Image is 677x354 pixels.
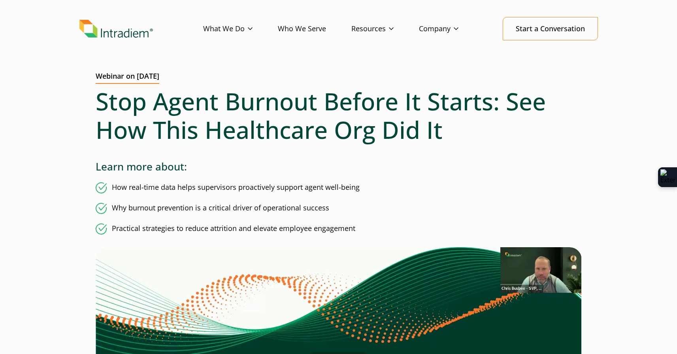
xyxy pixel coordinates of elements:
[96,87,582,144] h1: Stop Agent Burnout Before It Starts: See How This Healthcare Org Did It
[660,169,675,185] img: Extension Icon
[79,20,203,38] a: Link to homepage of Intradiem
[96,223,582,235] li: Practical strategies to reduce attrition and elevate employee engagement
[79,20,153,38] img: Intradiem
[419,17,484,40] a: Company
[351,17,419,40] a: Resources
[96,182,582,193] li: How real-time data helps supervisors proactively support agent well-being
[203,17,278,40] a: What We Do
[96,72,159,84] h2: Webinar on [DATE]
[96,203,582,214] li: Why burnout prevention is a critical driver of operational success
[96,161,582,173] h3: Learn more about:
[503,17,598,40] a: Start a Conversation
[278,17,351,40] a: Who We Serve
